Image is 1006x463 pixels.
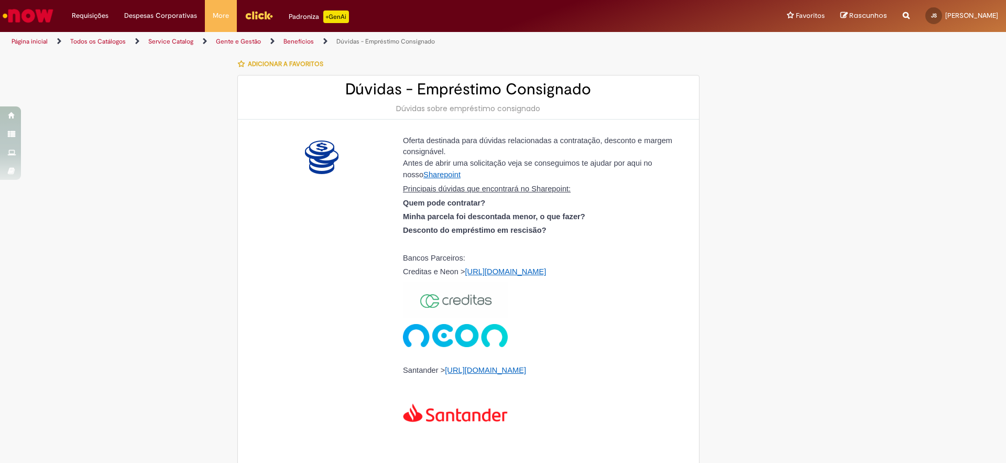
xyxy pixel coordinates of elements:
[403,212,585,221] strong: Minha parcela foi descontada menor, o que fazer?
[12,37,48,46] a: Página inicial
[237,53,329,75] button: Adicionar a Favoritos
[305,141,338,174] img: Dúvidas - Empréstimo Consignado
[403,226,546,234] strong: Desconto do empréstimo em rescisão?
[403,136,672,156] span: Oferta destinada para dúvidas relacionadas a contratação, desconto e margem consignável.
[403,185,571,193] span: Principais dúvidas que encontrará no Sharepoint:
[124,10,197,21] span: Despesas Corporativas
[465,267,546,276] a: [URL][DOMAIN_NAME]
[213,10,229,21] span: More
[403,254,681,263] p: Bancos Parceiros:
[1,5,55,26] img: ServiceNow
[323,10,349,23] p: +GenAi
[148,37,193,46] a: Service Catalog
[849,10,887,20] span: Rascunhos
[403,159,652,179] span: Antes de abrir uma solicitação veja se conseguimos te ajudar por aqui no nosso
[423,170,461,179] a: Sharepoint
[248,60,323,68] span: Adicionar a Favoritos
[403,268,681,276] p: Creditas e Neon >
[248,81,688,98] h2: Dúvidas - Empréstimo Consignado
[796,10,825,21] span: Favoritos
[403,199,485,207] strong: Quem pode contratar?
[931,12,937,19] span: JS
[283,37,314,46] a: Benefícios
[289,10,349,23] div: Padroniza
[336,37,435,46] a: Dúvidas - Empréstimo Consignado
[248,103,688,114] div: Dúvidas sobre empréstimo consignado
[403,367,681,442] p: Santander >
[245,7,273,23] img: click_logo_yellow_360x200.png
[8,32,663,51] ul: Trilhas de página
[445,366,526,374] a: [URL][DOMAIN_NAME]
[70,37,126,46] a: Todos os Catálogos
[840,11,887,21] a: Rascunhos
[216,37,261,46] a: Gente e Gestão
[945,11,998,20] span: [PERSON_NAME]
[72,10,108,21] span: Requisições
